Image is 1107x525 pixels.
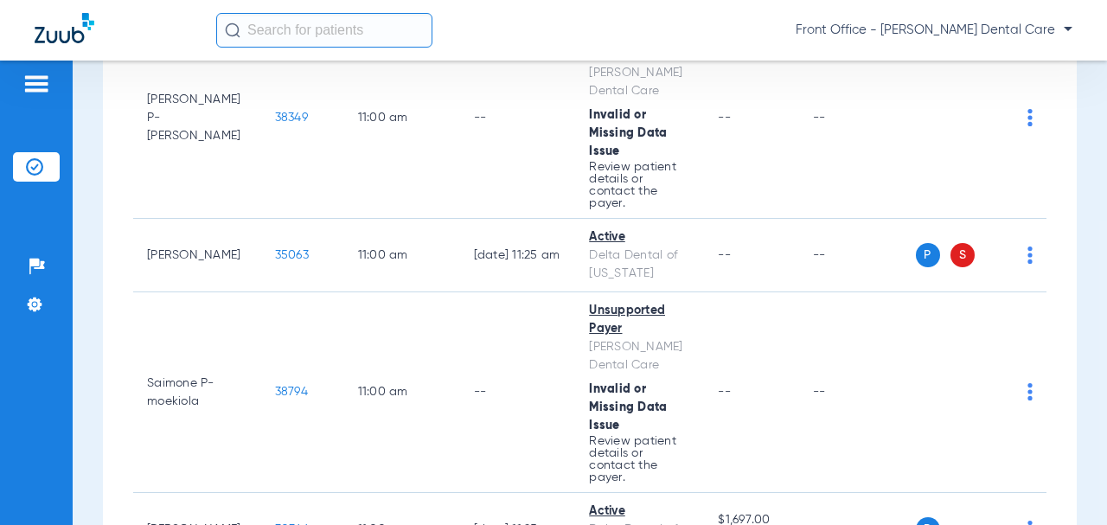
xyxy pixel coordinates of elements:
[589,302,690,338] div: Unsupported Payer
[799,219,916,292] td: --
[460,18,576,219] td: --
[275,386,308,398] span: 38794
[916,243,940,267] span: P
[718,249,731,261] span: --
[460,292,576,493] td: --
[1027,109,1033,126] img: group-dot-blue.svg
[35,13,94,43] img: Zuub Logo
[216,13,432,48] input: Search for patients
[589,161,690,209] p: Review patient details or contact the payer.
[344,292,460,493] td: 11:00 AM
[589,246,690,283] div: Delta Dental of [US_STATE]
[589,435,690,483] p: Review patient details or contact the payer.
[589,338,690,375] div: [PERSON_NAME] Dental Care
[718,386,731,398] span: --
[589,228,690,246] div: Active
[133,219,261,292] td: [PERSON_NAME]
[133,18,261,219] td: [PERSON_NAME] P-[PERSON_NAME]
[344,219,460,292] td: 11:00 AM
[22,74,50,94] img: hamburger-icon
[799,18,916,219] td: --
[1027,246,1033,264] img: group-dot-blue.svg
[950,243,975,267] span: S
[1021,442,1107,525] iframe: Chat Widget
[589,64,690,100] div: [PERSON_NAME] Dental Care
[275,112,308,124] span: 38349
[799,292,916,493] td: --
[225,22,240,38] img: Search Icon
[1027,383,1033,400] img: group-dot-blue.svg
[718,112,731,124] span: --
[460,219,576,292] td: [DATE] 11:25 AM
[589,503,690,521] div: Active
[275,249,309,261] span: 35063
[796,22,1072,39] span: Front Office - [PERSON_NAME] Dental Care
[133,292,261,493] td: Saimone P-moekiola
[589,383,667,432] span: Invalid or Missing Data Issue
[344,18,460,219] td: 11:00 AM
[589,109,667,157] span: Invalid or Missing Data Issue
